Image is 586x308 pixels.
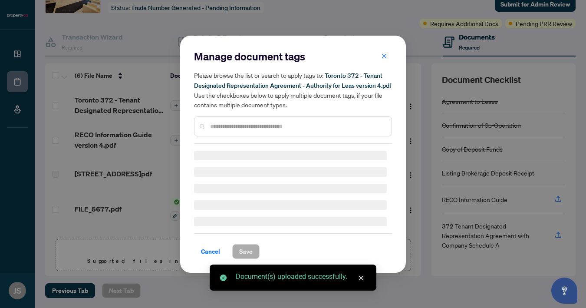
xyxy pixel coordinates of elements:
[232,244,260,259] button: Save
[236,272,366,282] div: Document(s) uploaded successfully.
[194,72,391,89] span: Toronto 372 - Tenant Designated Representation Agreement - Authority for Leas version 4.pdf
[194,70,392,109] h5: Please browse the list or search to apply tags to: Use the checkboxes below to apply multiple doc...
[194,244,227,259] button: Cancel
[551,278,577,304] button: Open asap
[220,275,227,281] span: check-circle
[201,245,220,258] span: Cancel
[356,273,366,283] a: Close
[194,50,392,63] h2: Manage document tags
[381,53,387,59] span: close
[358,275,364,281] span: close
